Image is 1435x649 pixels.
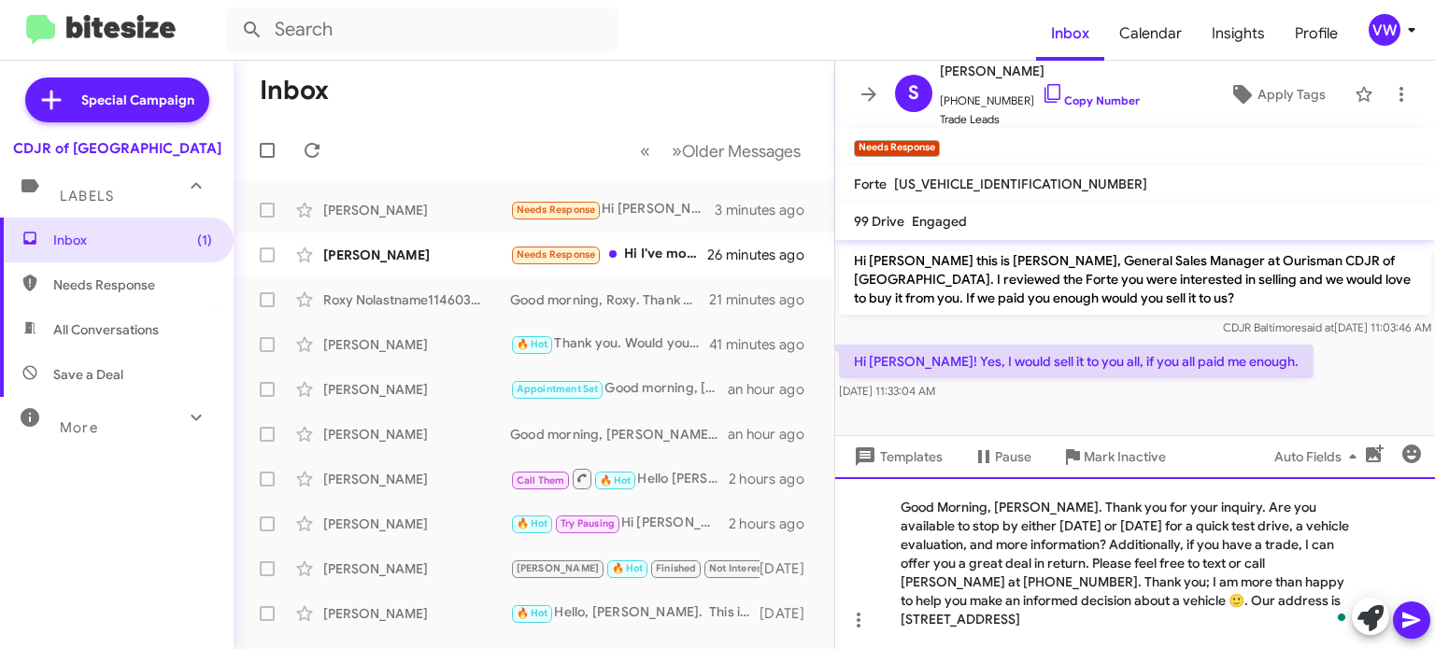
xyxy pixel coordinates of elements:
[629,132,661,170] button: Previous
[323,380,510,399] div: [PERSON_NAME]
[13,139,221,158] div: CDJR of [GEOGRAPHIC_DATA]
[323,604,510,623] div: [PERSON_NAME]
[517,383,599,395] span: Appointment Set
[323,470,510,488] div: [PERSON_NAME]
[323,425,510,444] div: [PERSON_NAME]
[81,91,194,109] span: Special Campaign
[323,559,510,578] div: [PERSON_NAME]
[53,365,123,384] span: Save a Deal
[630,132,812,170] nav: Page navigation example
[728,380,819,399] div: an hour ago
[908,78,919,108] span: S
[323,335,510,354] div: [PERSON_NAME]
[612,562,644,574] span: 🔥 Hot
[53,275,212,294] span: Needs Response
[510,602,760,624] div: Hello, [PERSON_NAME]. This is Ourisman Jeep Dodge Ram Chrysler. Thank you for your inquiry. Are y...
[1084,440,1166,473] span: Mark Inactive
[682,141,801,162] span: Older Messages
[510,425,728,444] div: Good morning, [PERSON_NAME]. If you have any questions, please text me at [PHONE_NUMBER]
[510,199,715,220] div: Hi [PERSON_NAME]! Yes, I would sell it to you all, if you all paid me enough.
[1046,440,1181,473] button: Mark Inactive
[517,607,548,619] span: 🔥 Hot
[640,139,650,162] span: «
[940,60,1140,82] span: [PERSON_NAME]
[839,345,1314,378] p: Hi [PERSON_NAME]! Yes, I would sell it to you all, if you all paid me enough.
[707,246,819,264] div: 26 minutes ago
[510,513,729,534] div: Hi [PERSON_NAME], it's [PERSON_NAME], General Sales Manager at Ourisman CDJR of [GEOGRAPHIC_DATA]...
[25,78,209,122] a: Special Campaign
[1036,7,1104,61] a: Inbox
[60,419,98,436] span: More
[1257,78,1326,111] span: Apply Tags
[854,213,904,230] span: 99 Drive
[517,517,548,529] span: 🔥 Hot
[323,246,510,264] div: [PERSON_NAME]
[1280,7,1353,61] a: Profile
[709,562,778,574] span: Not Interested
[1274,440,1364,473] span: Auto Fields
[1208,78,1345,111] button: Apply Tags
[835,477,1435,649] div: To enrich screen reader interactions, please activate Accessibility in Grammarly extension settings
[958,440,1046,473] button: Pause
[1042,93,1140,107] a: Copy Number
[1369,14,1400,46] div: vw
[672,139,682,162] span: »
[728,425,819,444] div: an hour ago
[715,201,819,219] div: 3 minutes ago
[940,110,1140,129] span: Trade Leads
[53,231,212,249] span: Inbox
[510,378,728,400] div: Good morning, [PERSON_NAME]. I'm just checking to see if you can stop in [DATE] or [DATE] so we c...
[53,320,159,339] span: All Conversations
[709,290,819,309] div: 21 minutes ago
[510,333,709,355] div: Thank you. Would you be able to stop [DATE] this week? If you have any questions, please text me ...
[1301,320,1334,334] span: said at
[517,474,565,487] span: Call Them
[510,467,729,490] div: Hello [PERSON_NAME], when you arrive, please ask for Dr. V. I am the vehicle upgrade manager. If ...
[600,474,632,487] span: 🔥 Hot
[760,559,819,578] div: [DATE]
[995,440,1031,473] span: Pause
[854,140,940,157] small: Needs Response
[323,515,510,533] div: [PERSON_NAME]
[760,604,819,623] div: [DATE]
[323,290,510,309] div: Roxy Nolastname114603934
[510,244,707,265] div: Hi I've moved out of state. I'm all set. Thank you!
[561,517,615,529] span: Try Pausing
[835,440,958,473] button: Templates
[894,176,1147,192] span: [US_VEHICLE_IDENTIFICATION_NUMBER]
[1259,440,1379,473] button: Auto Fields
[940,82,1140,110] span: [PHONE_NUMBER]
[197,231,212,249] span: (1)
[323,201,510,219] div: [PERSON_NAME]
[226,7,618,52] input: Search
[510,557,760,579] div: Thank you
[510,290,709,309] div: Good morning, Roxy. Thank you, give me a few I will check on your application. If you have any qu...
[850,440,943,473] span: Templates
[839,244,1431,315] p: Hi [PERSON_NAME] this is [PERSON_NAME], General Sales Manager at Ourisman CDJR of [GEOGRAPHIC_DAT...
[854,176,887,192] span: Forte
[709,335,819,354] div: 41 minutes ago
[661,132,812,170] button: Next
[729,470,819,488] div: 2 hours ago
[729,515,819,533] div: 2 hours ago
[1104,7,1197,61] a: Calendar
[517,562,600,574] span: [PERSON_NAME]
[60,188,114,205] span: Labels
[839,384,935,398] span: [DATE] 11:33:04 AM
[912,213,967,230] span: Engaged
[1223,320,1431,334] span: CDJR Baltimore [DATE] 11:03:46 AM
[260,76,329,106] h1: Inbox
[1197,7,1280,61] a: Insights
[517,338,548,350] span: 🔥 Hot
[517,248,596,261] span: Needs Response
[517,204,596,216] span: Needs Response
[656,562,697,574] span: Finished
[1353,14,1414,46] button: vw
